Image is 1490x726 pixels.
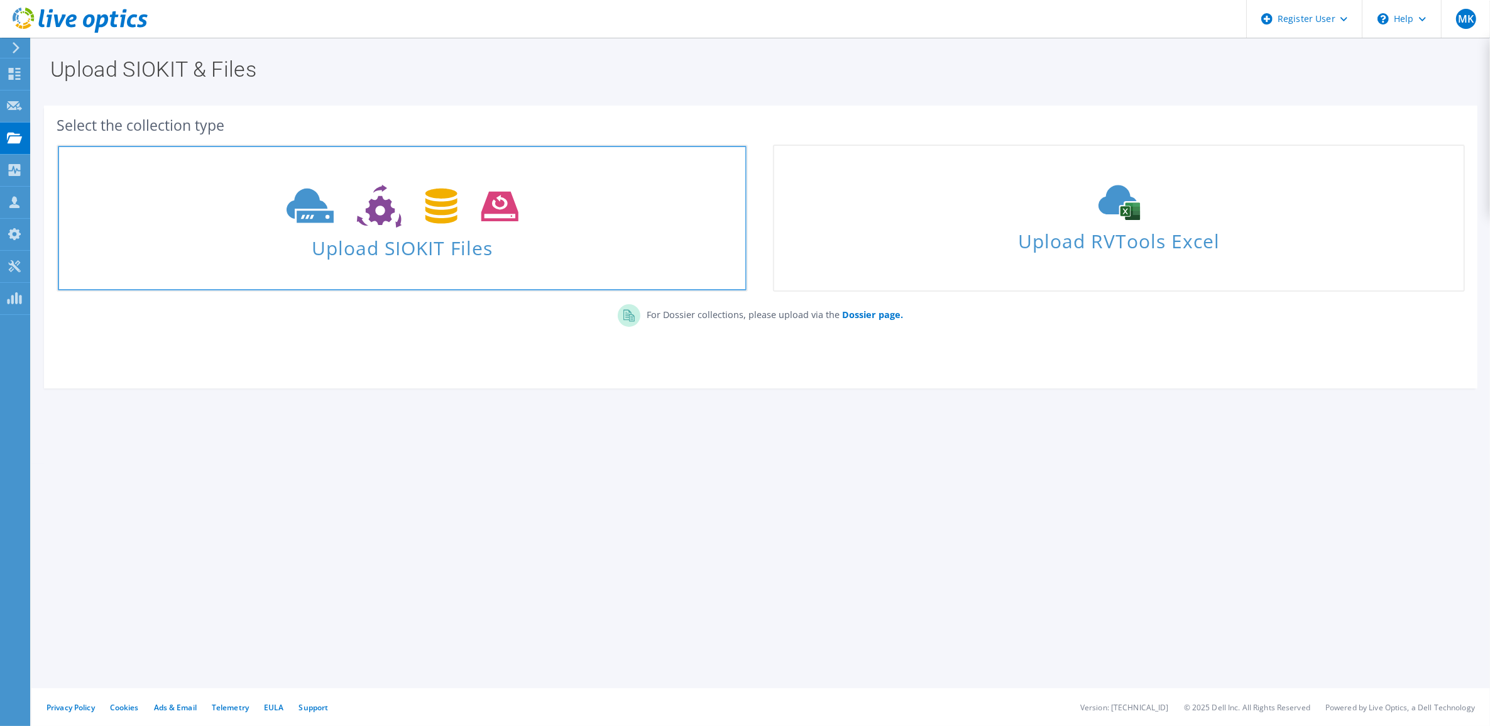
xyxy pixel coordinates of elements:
[299,702,328,713] a: Support
[1456,9,1476,29] span: MK
[50,58,1465,80] h1: Upload SIOKIT & Files
[774,224,1463,251] span: Upload RVTools Excel
[842,309,903,321] b: Dossier page.
[212,702,249,713] a: Telemetry
[840,309,903,321] a: Dossier page.
[154,702,197,713] a: Ads & Email
[110,702,139,713] a: Cookies
[1378,13,1389,25] svg: \n
[57,118,1465,132] div: Select the collection type
[1080,702,1169,713] li: Version: [TECHNICAL_ID]
[58,231,747,258] span: Upload SIOKIT Files
[640,304,903,322] p: For Dossier collections, please upload via the
[47,702,95,713] a: Privacy Policy
[57,145,748,292] a: Upload SIOKIT Files
[264,702,283,713] a: EULA
[773,145,1464,292] a: Upload RVTools Excel
[1325,702,1475,713] li: Powered by Live Optics, a Dell Technology
[1184,702,1310,713] li: © 2025 Dell Inc. All Rights Reserved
